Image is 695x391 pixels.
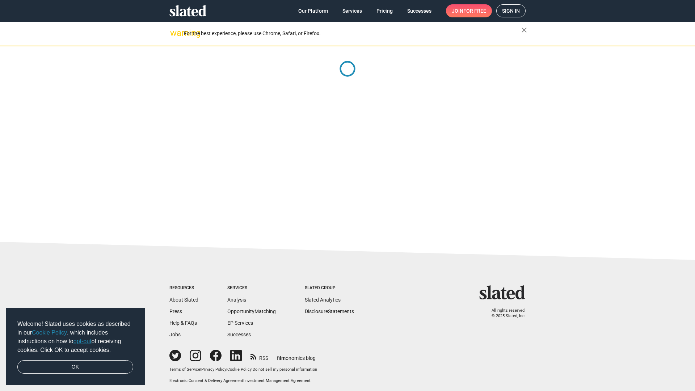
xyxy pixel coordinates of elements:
[253,367,317,373] button: Do not sell my personal information
[17,320,133,354] span: Welcome! Slated uses cookies as described in our , which includes instructions on how to of recei...
[170,29,179,37] mat-icon: warning
[252,367,253,372] span: |
[292,4,334,17] a: Our Platform
[371,4,399,17] a: Pricing
[342,4,362,17] span: Services
[243,378,244,383] span: |
[227,297,246,303] a: Analysis
[502,5,520,17] span: Sign in
[226,367,227,372] span: |
[452,4,486,17] span: Join
[496,4,526,17] a: Sign in
[484,308,526,319] p: All rights reserved. © 2025 Slated, Inc.
[376,4,393,17] span: Pricing
[201,367,226,372] a: Privacy Policy
[17,360,133,374] a: dismiss cookie message
[169,297,198,303] a: About Slated
[250,350,268,362] a: RSS
[227,332,251,337] a: Successes
[169,367,200,372] a: Terms of Service
[227,367,252,372] a: Cookie Policy
[305,308,354,314] a: DisclosureStatements
[227,308,276,314] a: OpportunityMatching
[298,4,328,17] span: Our Platform
[401,4,437,17] a: Successes
[277,349,316,362] a: filmonomics blog
[463,4,486,17] span: for free
[520,26,528,34] mat-icon: close
[227,320,253,326] a: EP Services
[244,378,311,383] a: Investment Management Agreement
[32,329,67,336] a: Cookie Policy
[446,4,492,17] a: Joinfor free
[169,308,182,314] a: Press
[305,297,341,303] a: Slated Analytics
[169,285,198,291] div: Resources
[169,332,181,337] a: Jobs
[169,378,243,383] a: Electronic Consent & Delivery Agreement
[6,308,145,386] div: cookieconsent
[337,4,368,17] a: Services
[227,285,276,291] div: Services
[184,29,521,38] div: For the best experience, please use Chrome, Safari, or Firefox.
[305,285,354,291] div: Slated Group
[407,4,431,17] span: Successes
[200,367,201,372] span: |
[169,320,197,326] a: Help & FAQs
[73,338,92,344] a: opt-out
[277,355,286,361] span: film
